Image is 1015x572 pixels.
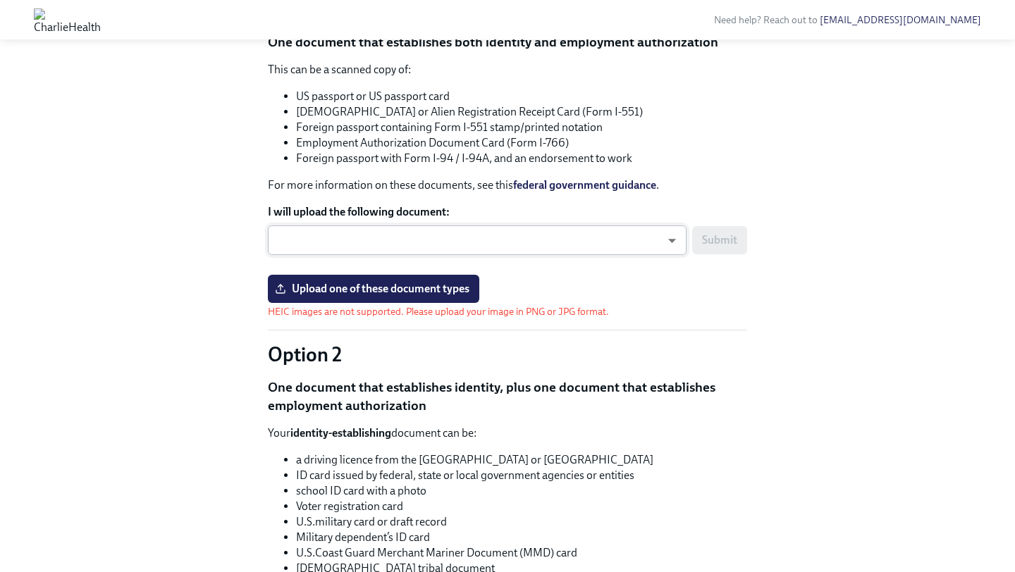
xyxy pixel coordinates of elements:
li: Foreign passport containing Form I-551 stamp/printed notation [296,120,747,135]
li: [DEMOGRAPHIC_DATA] or Alien Registration Receipt Card (Form I-551) [296,104,747,120]
p: This can be a scanned copy of: [268,62,747,77]
p: Option 2 [268,342,747,367]
li: Military dependent’s ID card [296,530,747,545]
div: ​ [268,225,687,255]
a: federal government guidance [513,178,656,192]
a: [EMAIL_ADDRESS][DOMAIN_NAME] [820,14,981,26]
img: CharlieHealth [34,8,101,31]
p: One document that establishes identity, plus one document that establishes employment authorization [268,378,747,414]
li: ID card issued by federal, state or local government agencies or entities [296,468,747,483]
li: Voter registration card [296,499,747,514]
label: I will upload the following document: [268,204,747,220]
li: Employment Authorization Document Card (Form I-766) [296,135,747,151]
li: U.S.Coast Guard Merchant Mariner Document (MMD) card [296,545,747,561]
p: One document that establishes both identity and employment authorization [268,33,747,51]
span: Upload one of these document types [278,282,469,296]
li: US passport or US passport card [296,89,747,104]
strong: identity-establishing [290,426,391,440]
label: Upload one of these document types [268,275,479,303]
p: HEIC images are not supported. Please upload your image in PNG or JPG format. [268,305,609,318]
li: U.S.military card or draft record [296,514,747,530]
span: Need help? Reach out to [714,14,981,26]
p: Your document can be: [268,425,747,441]
li: a driving licence from the [GEOGRAPHIC_DATA] or [GEOGRAPHIC_DATA] [296,452,747,468]
li: school ID card with a photo [296,483,747,499]
p: For more information on these documents, see this . [268,178,747,193]
li: Foreign passport with Form I-94 / I-94A, and an endorsement to work [296,151,747,166]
